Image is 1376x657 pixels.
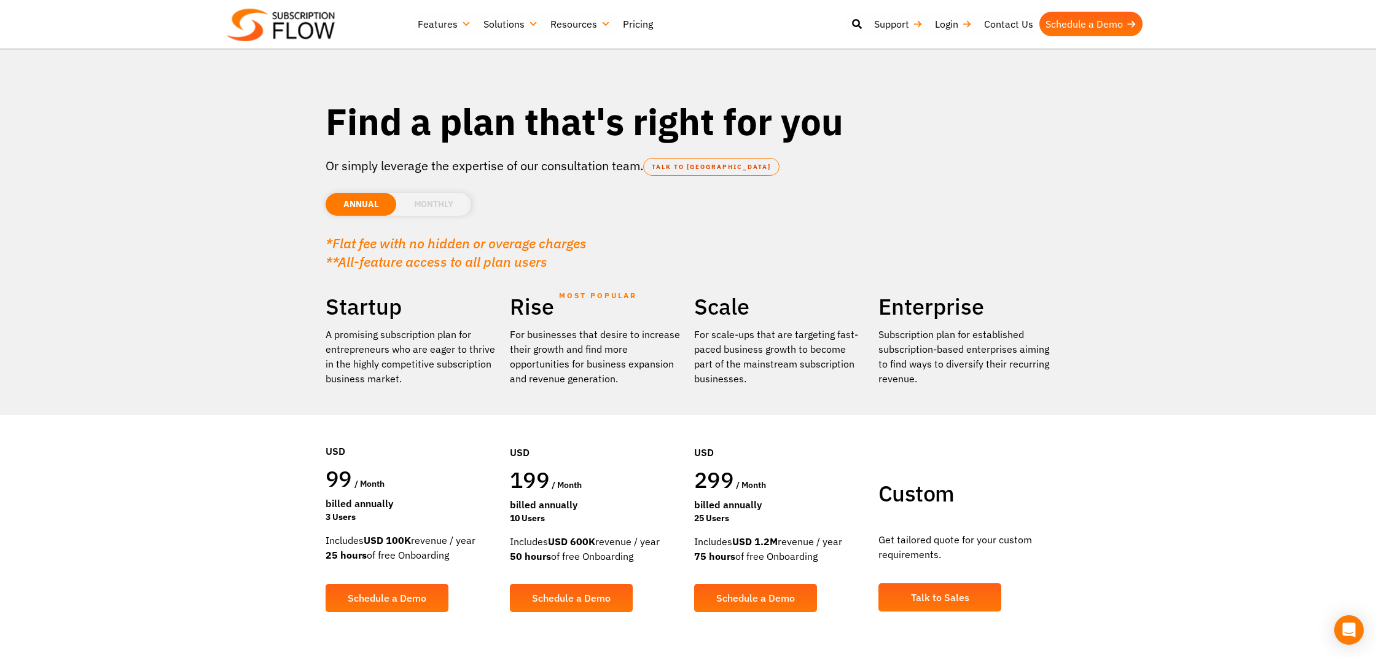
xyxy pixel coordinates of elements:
li: ANNUAL [326,193,396,216]
em: *Flat fee with no hidden or overage charges [326,234,587,252]
span: Schedule a Demo [532,593,611,603]
div: 25 Users [694,512,866,525]
span: / month [552,479,582,490]
p: Or simply leverage the expertise of our consultation team. [326,157,1050,175]
a: Login [929,12,978,36]
span: 299 [694,465,733,494]
div: Billed Annually [510,497,682,512]
div: USD [694,408,866,466]
p: A promising subscription plan for entrepreneurs who are eager to thrive in the highly competitive... [326,327,498,386]
div: 3 Users [326,511,498,524]
div: USD [326,407,498,465]
p: Subscription plan for established subscription-based enterprises aiming to find ways to diversify... [878,327,1050,386]
a: TALK TO [GEOGRAPHIC_DATA] [643,158,780,176]
span: 199 [510,465,549,494]
span: Custom [878,479,954,508]
a: Schedule a Demo [510,584,633,612]
a: Features [412,12,477,36]
span: MOST POPULAR [559,281,637,310]
a: Schedule a Demo [694,584,817,612]
a: Solutions [477,12,544,36]
h1: Find a plan that's right for you [326,98,1050,144]
h2: Startup [326,293,498,321]
h2: Enterprise [878,293,1050,321]
div: Includes revenue / year of free Onboarding [694,534,866,564]
div: Includes revenue / year of free Onboarding [326,533,498,562]
strong: 75 hours [694,550,735,562]
p: Get tailored quote for your custom requirements. [878,532,1050,562]
a: Pricing [617,12,659,36]
li: MONTHLY [396,193,471,216]
img: Subscriptionflow [227,9,335,41]
strong: 50 hours [510,550,551,562]
h2: Rise [510,293,682,321]
a: Support [868,12,929,36]
strong: 25 hours [326,549,367,561]
div: USD [510,408,682,466]
span: / month [736,479,766,490]
span: Schedule a Demo [716,593,795,603]
div: For scale-ups that are targeting fast-paced business growth to become part of the mainstream subs... [694,327,866,386]
span: 99 [326,464,352,493]
strong: USD 1.2M [732,535,778,548]
strong: USD 100K [364,534,411,546]
a: Schedule a Demo [326,584,448,612]
a: Resources [544,12,617,36]
div: Open Intercom Messenger [1334,615,1364,645]
a: Schedule a Demo [1039,12,1143,36]
h2: Scale [694,293,866,321]
span: Talk to Sales [911,592,969,602]
a: Contact Us [978,12,1039,36]
div: For businesses that desire to increase their growth and find more opportunities for business expa... [510,327,682,386]
div: 10 Users [510,512,682,525]
strong: USD 600K [548,535,595,548]
div: Includes revenue / year of free Onboarding [510,534,682,564]
a: Talk to Sales [878,583,1001,612]
div: Billed Annually [326,496,498,511]
span: / month [354,478,385,489]
em: **All-feature access to all plan users [326,253,547,270]
span: Schedule a Demo [348,593,426,603]
div: Billed Annually [694,497,866,512]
